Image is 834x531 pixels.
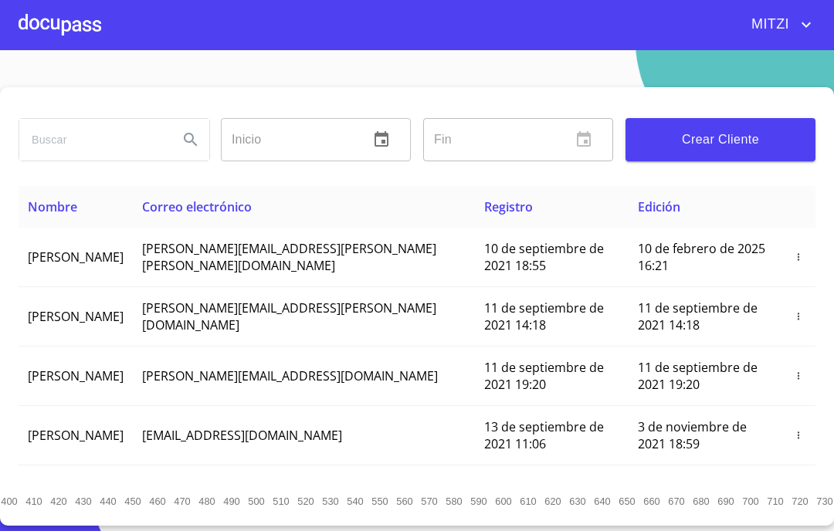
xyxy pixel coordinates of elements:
span: 610 [520,495,536,507]
button: 690 [714,489,738,513]
button: 440 [96,489,120,513]
span: [PERSON_NAME][EMAIL_ADDRESS][PERSON_NAME][PERSON_NAME][DOMAIN_NAME] [142,240,436,274]
span: 570 [421,495,437,507]
button: 600 [491,489,516,513]
button: 530 [318,489,343,513]
span: 550 [371,495,388,507]
span: 490 [223,495,239,507]
button: 540 [343,489,368,513]
span: 670 [668,495,684,507]
button: account of current user [740,12,815,37]
span: [PERSON_NAME][EMAIL_ADDRESS][PERSON_NAME][DOMAIN_NAME] [142,299,436,333]
span: 590 [470,495,486,507]
button: 420 [46,489,71,513]
span: 11 de septiembre de 2021 19:20 [484,359,604,393]
button: 470 [170,489,195,513]
button: 490 [219,489,244,513]
span: [PERSON_NAME] [28,249,124,265]
button: 570 [417,489,442,513]
span: 600 [495,495,511,507]
button: 640 [590,489,615,513]
span: 630 [569,495,585,507]
button: Crear Cliente [625,118,815,161]
span: 11 de septiembre de 2021 19:20 [638,359,758,393]
span: 650 [619,495,635,507]
span: 13 de septiembre de 2021 11:06 [484,418,604,452]
span: 450 [124,495,141,507]
button: 660 [639,489,664,513]
span: 620 [544,495,561,507]
span: 520 [297,495,314,507]
span: 540 [347,495,363,507]
button: 430 [71,489,96,513]
button: 620 [541,489,565,513]
button: 720 [788,489,812,513]
span: 500 [248,495,264,507]
span: 11 de septiembre de 2021 14:18 [484,299,604,333]
span: Edición [638,198,680,215]
button: 700 [738,489,763,513]
span: 660 [643,495,659,507]
button: 650 [615,489,639,513]
span: Correo electrónico [142,198,252,215]
button: 480 [195,489,219,513]
span: 470 [174,495,190,507]
span: 720 [792,495,808,507]
span: Registro [484,198,533,215]
button: 580 [442,489,466,513]
button: 550 [368,489,392,513]
span: [PERSON_NAME] [28,427,124,444]
span: 690 [717,495,734,507]
span: [PERSON_NAME] [28,308,124,325]
button: 710 [763,489,788,513]
span: MITZI [740,12,797,37]
span: 580 [446,495,462,507]
span: 730 [816,495,832,507]
span: 430 [75,495,91,507]
button: 450 [120,489,145,513]
span: 510 [273,495,289,507]
button: 680 [689,489,714,513]
input: search [19,119,166,161]
span: 10 de septiembre de 2021 18:55 [484,240,604,274]
span: 700 [742,495,758,507]
button: 560 [392,489,417,513]
span: 710 [767,495,783,507]
button: Search [172,121,209,158]
button: 610 [516,489,541,513]
button: 590 [466,489,491,513]
span: 400 [1,495,17,507]
span: Nombre [28,198,77,215]
span: 640 [594,495,610,507]
button: 510 [269,489,293,513]
button: 500 [244,489,269,513]
span: 460 [149,495,165,507]
span: 480 [198,495,215,507]
button: 670 [664,489,689,513]
button: 520 [293,489,318,513]
span: 530 [322,495,338,507]
span: 560 [396,495,412,507]
span: 440 [100,495,116,507]
span: Crear Cliente [638,129,803,151]
span: 420 [50,495,66,507]
span: 680 [693,495,709,507]
button: 410 [22,489,46,513]
span: [EMAIL_ADDRESS][DOMAIN_NAME] [142,427,342,444]
button: 630 [565,489,590,513]
button: 460 [145,489,170,513]
span: [PERSON_NAME] [28,367,124,384]
span: 410 [25,495,42,507]
span: 11 de septiembre de 2021 14:18 [638,299,758,333]
span: [PERSON_NAME][EMAIL_ADDRESS][DOMAIN_NAME] [142,367,438,384]
span: 10 de febrero de 2025 16:21 [638,240,765,274]
span: 3 de noviembre de 2021 18:59 [638,418,747,452]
